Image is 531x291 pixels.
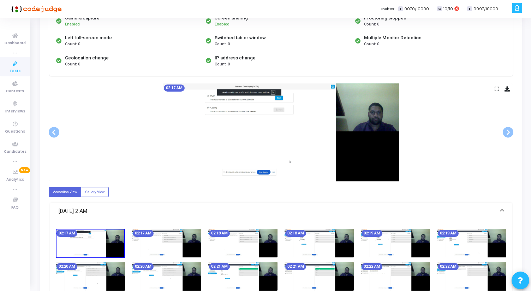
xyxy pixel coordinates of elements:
[56,230,77,237] mat-chip: 02:17 AM
[9,2,62,16] img: logo
[361,262,430,291] img: screenshot-1758919944321.jpeg
[164,85,185,92] mat-chip: 02:17 AM
[65,62,80,68] span: Count: 0
[463,5,464,12] span: |
[437,6,442,12] span: C
[10,68,20,74] span: Tests
[208,229,278,257] img: screenshot-1758919704269.jpeg
[6,88,24,94] span: Contests
[473,6,498,12] span: 9997/10000
[362,230,382,237] mat-chip: 02:19 AM
[65,34,112,41] div: Left full-screen mode
[404,6,429,12] span: 9070/10000
[5,40,26,46] span: Dashboard
[364,41,379,47] span: Count: 0
[5,129,25,135] span: Questions
[361,229,430,257] img: screenshot-1758919764318.jpeg
[59,207,495,215] mat-panel-title: [DATE] 2 AM
[19,167,30,173] span: New
[437,262,506,291] img: screenshot-1758919974316.jpeg
[362,263,382,270] mat-chip: 02:22 AM
[381,6,395,12] label: Invites:
[6,177,24,183] span: Analytics
[285,229,354,257] img: screenshot-1758919734275.jpeg
[81,187,109,197] label: Gallery View
[56,262,125,291] img: screenshot-1758919824338.jpeg
[209,263,230,270] mat-chip: 02:21 AM
[215,34,266,41] div: Switched tab or window
[50,203,512,220] mat-expansion-panel-header: [DATE] 2 AM
[65,22,80,27] span: Enabled
[163,83,399,181] img: screenshot-1758919644464.jpeg
[209,230,230,237] mat-chip: 02:18 AM
[56,229,125,258] img: screenshot-1758919644464.jpeg
[132,262,201,291] img: screenshot-1758919854344.jpeg
[398,6,403,12] span: T
[215,22,229,27] span: Enabled
[432,5,434,12] span: |
[65,41,80,47] span: Count: 0
[49,187,81,197] label: Accordion View
[467,6,472,12] span: I
[56,263,77,270] mat-chip: 02:20 AM
[215,41,230,47] span: Count: 0
[364,34,422,41] div: Multiple Monitor Detection
[215,14,248,22] div: Screen sharing
[133,230,154,237] mat-chip: 02:17 AM
[215,62,230,68] span: Count: 0
[285,262,354,291] img: screenshot-1758919914047.jpeg
[65,14,100,22] div: Camera capture
[364,14,406,22] div: Proctoring stopped
[65,54,109,62] div: Geolocation change
[438,230,459,237] mat-chip: 02:19 AM
[443,6,453,12] span: 10/10
[285,263,306,270] mat-chip: 02:21 AM
[437,229,506,257] img: screenshot-1758919794015.jpeg
[132,229,201,257] img: screenshot-1758919674037.jpeg
[364,22,379,28] span: Count: 0
[285,230,306,237] mat-chip: 02:18 AM
[438,263,459,270] mat-chip: 02:22 AM
[208,262,278,291] img: screenshot-1758919884293.jpeg
[5,109,25,115] span: Interviews
[11,205,19,211] span: FAQ
[4,149,26,155] span: Candidates
[215,54,256,62] div: IP address change
[133,263,154,270] mat-chip: 02:20 AM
